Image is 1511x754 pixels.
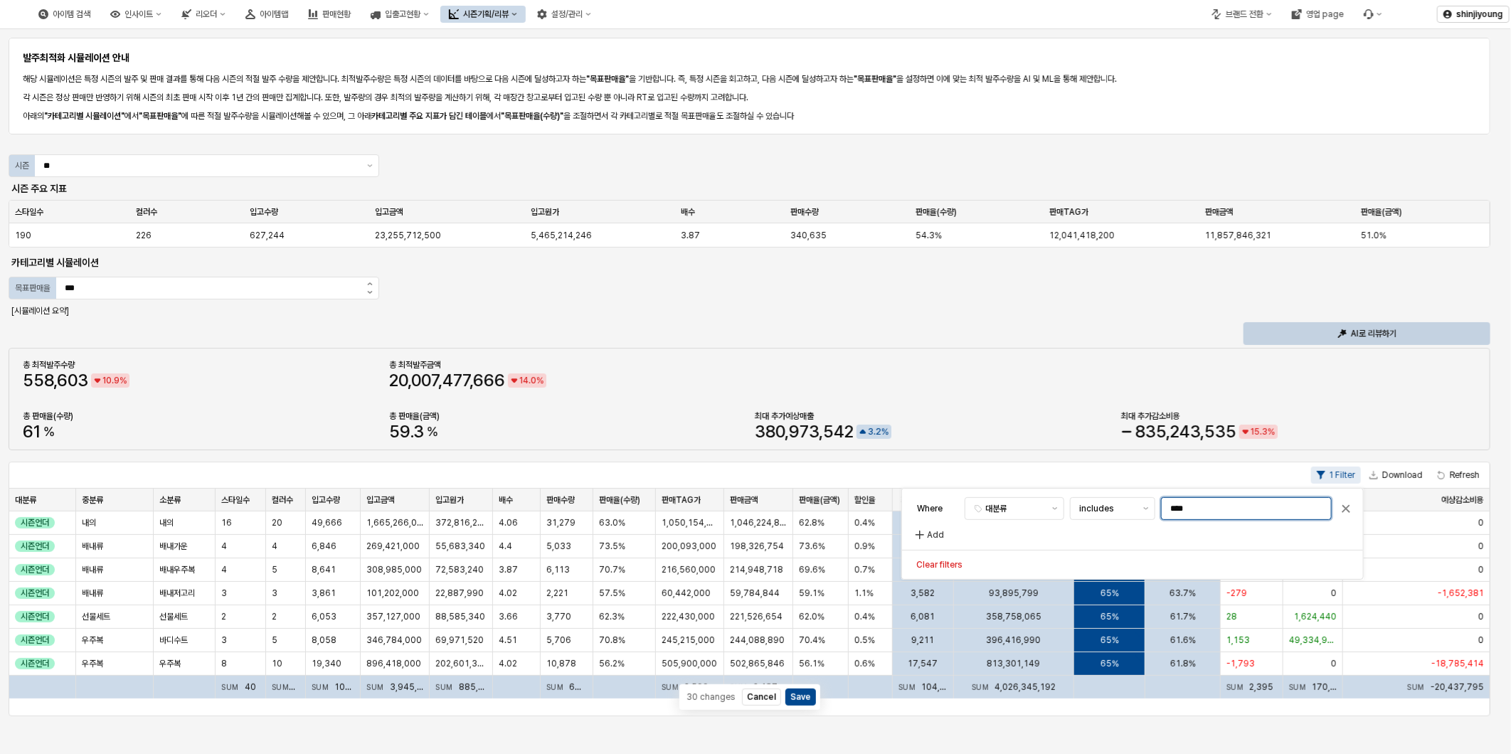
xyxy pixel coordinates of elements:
div: 리오더 [173,6,234,23]
span: 603 [57,370,88,391]
span: 9,211 [911,634,934,646]
span: 49,666 [312,517,342,529]
span: 101,202,000 [366,588,419,599]
span: down 10.9% negative trend [92,373,127,388]
span: 69.6% [799,564,825,575]
span: 51.0% [1361,230,1387,241]
button: shinjiyoung [1437,6,1510,23]
div: includes [1079,501,1114,516]
span: 56.2% [599,658,625,669]
span: 198,326,754 [730,541,784,552]
button: Refresh [1431,467,1485,484]
div: 버그 제보 및 기능 개선 요청 [1355,6,1391,23]
span: 0.5% [854,634,875,646]
span: 시즌언더 [21,658,49,669]
span: 시즌언더 [21,541,49,552]
button: 제안 사항 표시 [1046,498,1064,519]
span: 308,985,000 [366,564,422,575]
span: , [438,370,442,391]
span: 65% [1101,588,1119,599]
div: 설정/관리 [551,9,583,19]
span: 221,526,654 [730,611,783,622]
span: 0 [1331,658,1337,669]
button: 브랜드 전환 [1203,6,1281,23]
span: 3.87 [681,230,700,241]
span: 9 [114,376,120,386]
span: , [53,370,57,391]
span: 55,683,340 [435,541,485,552]
span: 17,547 [908,658,938,669]
span: 202,601,320 [435,658,487,669]
span: 56.1% [799,658,825,669]
span: 2,221 [546,588,568,599]
b: "카테고리별 시뮬레이션" [44,111,124,121]
div: 인사이트 [102,6,170,23]
p: AI로 리뷰하기 [1351,328,1396,339]
span: 20 [272,517,282,529]
span: 판매율(금액) [799,494,840,506]
span: 19,340 [312,658,341,669]
span: 61.8% [1170,658,1196,669]
span: 269,421,000 [366,541,420,552]
span: 배내류 [82,588,103,599]
span: 4 [221,564,227,575]
p: 아래의 에서 에 따른 적절 발주수량을 시뮬레이션해볼 수 있으며, 그 아래 에서 을 조절하면서 각 카테고리별로 적절 목표판매율도 조절하실 수 있습니다 [23,110,1476,122]
span: 31,279 [546,517,576,529]
div: 아이템 검색 [30,6,99,23]
div: 영업 page [1306,9,1344,19]
span: 70.8% [599,634,625,646]
span: 0.6% [854,658,875,669]
span: 0.7% [854,564,875,575]
span: . [874,427,876,437]
div: 입출고현황 [362,6,438,23]
span: 5 [272,564,277,575]
span: 62.0% [799,611,825,622]
p: 각 시즌은 정상 판매만 반영하기 위해 시즌의 최초 판매 시작 이후 1년 간의 판매만 집계합니다. 또한, 발주량의 경우 최적의 발주량을 계산하기 위해, 각 매장간 창고로부터 입... [23,91,1476,104]
span: 6,081 [911,611,935,622]
span: 65% [1101,634,1119,646]
span: 14 [519,376,529,386]
span: 입고금액 [375,206,403,218]
span: 346,784,000 [366,634,422,646]
button: 증가 [361,277,378,289]
span: 813,301,149 [987,658,1040,669]
button: 판매현황 [299,6,359,23]
span: , [408,370,411,391]
span: 896,418,000 [366,658,421,669]
button: Add [911,529,948,541]
span: 61.7% [1170,611,1196,622]
span: 0 [1478,517,1484,529]
span: 판매금액 [1205,206,1234,218]
span: 시즌언더 [21,564,49,575]
span: 3.66 [499,611,518,622]
button: Cancel [742,689,781,706]
span: 007 [411,370,438,391]
button: 시즌기획/리뷰 [440,6,526,23]
span: 시즌언더 [21,634,49,646]
span: 340,635 [790,230,827,241]
button: 아이템맵 [237,6,297,23]
span: % [43,425,55,438]
span: 54.3% [916,230,942,241]
h6: 발주최적화 시뮬레이션 안내 [23,51,1476,64]
b: "목표판매율" [854,74,896,84]
span: -279 [1226,588,1247,599]
span: 바디수트 [159,634,188,646]
span: 0 [1478,541,1484,552]
span: 4.06 [499,517,518,529]
span: 0.4% [854,611,875,622]
button: Save [785,689,816,706]
span: 선물세트 [82,611,110,622]
span: 4 [272,541,277,552]
span: 4.51 [499,634,517,646]
span: 666 [473,370,505,391]
span: 28 [1226,611,1237,622]
span: 1,624,440 [1294,611,1337,622]
span: 0 [1331,588,1337,599]
span: 973 [789,421,819,442]
div: 인사이트 [124,9,153,19]
span: 243 [1170,421,1200,442]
